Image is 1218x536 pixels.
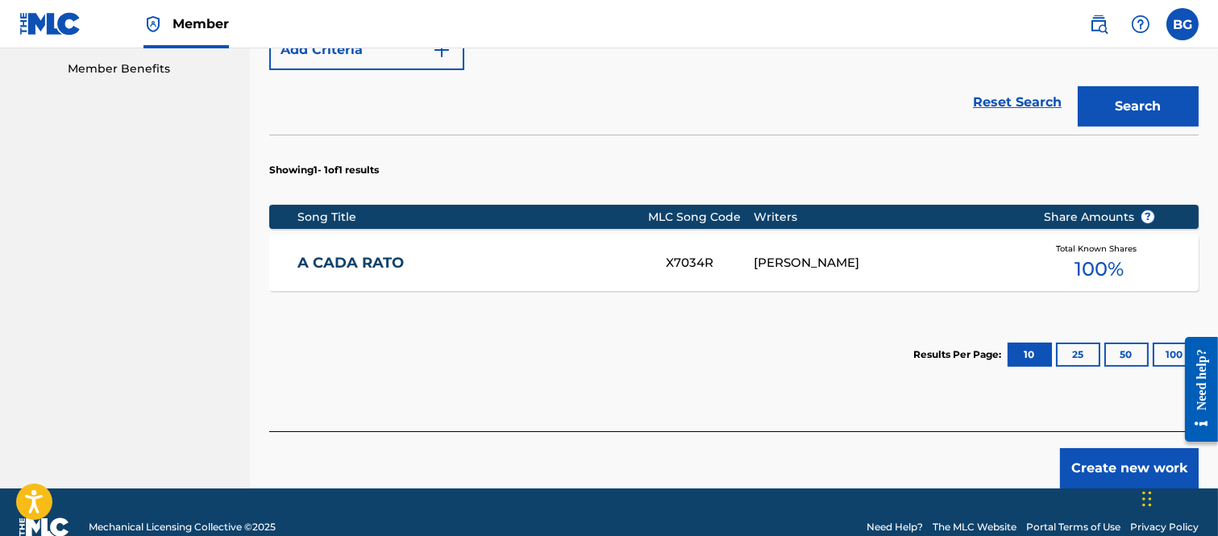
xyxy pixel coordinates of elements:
div: Arrastrar [1142,475,1152,523]
img: search [1089,15,1108,34]
span: 100 % [1075,255,1124,284]
img: MLC Logo [19,12,81,35]
button: 50 [1104,343,1149,367]
span: Share Amounts [1044,209,1155,226]
span: Member [173,15,229,33]
img: Top Rightsholder [143,15,163,34]
button: Add Criteria [269,30,464,70]
a: The MLC Website [933,520,1016,534]
div: Widget de chat [1137,459,1218,536]
iframe: Chat Widget [1137,459,1218,536]
div: [PERSON_NAME] [754,254,1019,272]
a: Member Benefits [68,60,231,77]
span: ? [1141,210,1154,223]
a: Reset Search [965,85,1070,120]
div: Writers [754,209,1019,226]
div: Help [1124,8,1157,40]
button: 100 [1153,343,1197,367]
a: Portal Terms of Use [1026,520,1120,534]
img: help [1131,15,1150,34]
a: Need Help? [867,520,923,534]
span: Mechanical Licensing Collective © 2025 [89,520,276,534]
div: Song Title [297,209,648,226]
div: MLC Song Code [648,209,754,226]
div: User Menu [1166,8,1199,40]
a: A CADA RATO [297,254,644,272]
button: Search [1078,86,1199,127]
iframe: Resource Center [1173,325,1218,455]
button: Create new work [1060,448,1199,488]
span: Total Known Shares [1056,243,1143,255]
p: Results Per Page: [913,347,1005,362]
a: Privacy Policy [1130,520,1199,534]
a: Public Search [1083,8,1115,40]
button: 25 [1056,343,1100,367]
img: 9d2ae6d4665cec9f34b9.svg [432,40,451,60]
div: X7034R [666,254,754,272]
button: 10 [1008,343,1052,367]
p: Showing 1 - 1 of 1 results [269,163,379,177]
